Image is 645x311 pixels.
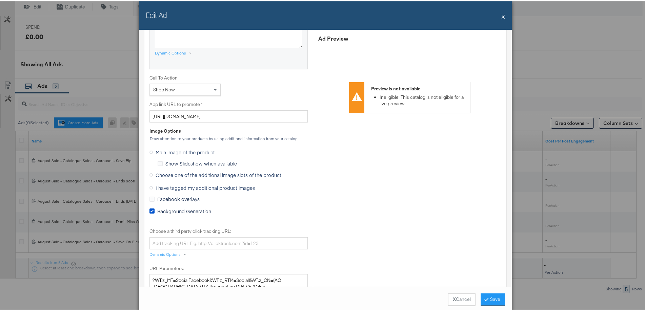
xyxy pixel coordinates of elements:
[155,49,186,54] div: Dynamic Options
[501,8,505,22] button: X
[380,93,467,105] li: Ineligible: This catalog is not eligible for a live preview.
[149,73,221,80] label: Call To Action:
[481,292,505,304] button: Save
[156,148,215,154] span: Main image of the product
[149,227,308,233] label: Choose a third party click tracking URL:
[149,135,308,140] div: Draw attention to your products by using additional information from your catalog.
[371,84,467,91] div: Preview is not available
[149,250,181,256] div: Dynamic Options
[149,127,181,133] div: Image Options
[156,170,281,177] span: Choose one of the additional image slots of the product
[453,295,456,301] strong: X
[448,292,476,304] button: XCancel
[149,273,308,304] textarea: ?WT.z_MT=SocialFacebook&WT.z_RTM=Social&WT.z_CN=(AO [GEOGRAPHIC_DATA]) UK Prospecting DPA V6 (Val...
[153,85,175,91] span: Shop Now
[149,100,308,106] label: App link URL to promote *
[318,34,501,41] div: Ad Preview
[146,8,167,19] h2: Edit Ad
[149,236,308,248] input: Add tracking URL E.g. http://clicktrack.com?id=123
[157,206,211,213] span: Background Generation
[156,183,255,190] span: I have tagged my additional product images
[165,159,237,165] span: Show Slideshow when available
[149,109,308,121] input: Add URL that will be shown to people who see your ad
[157,194,200,201] span: Facebook overlays
[149,264,308,270] label: URL Parameters:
